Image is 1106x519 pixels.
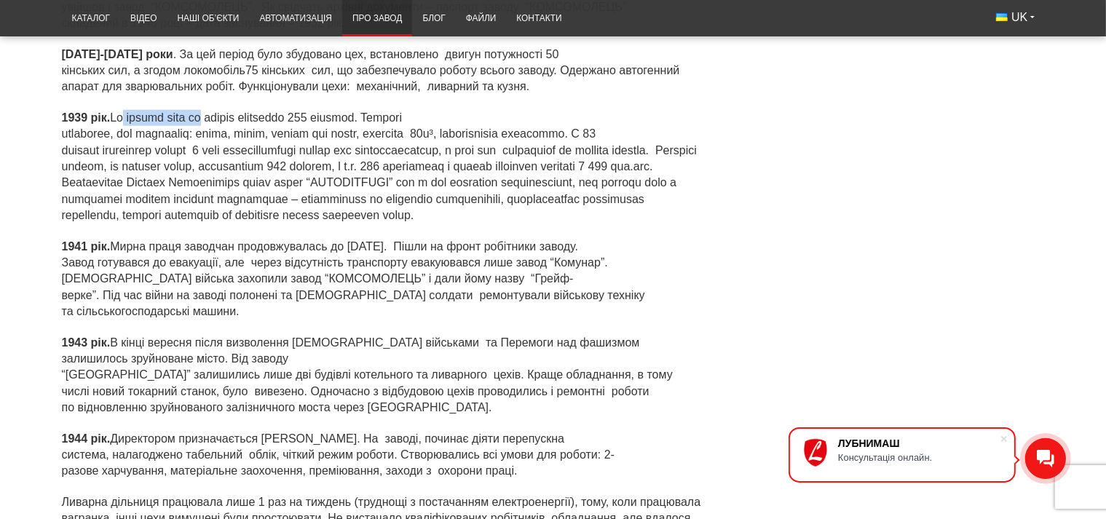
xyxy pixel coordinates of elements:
[342,4,412,33] a: Про завод
[62,336,111,349] strong: 1943 рік.
[62,240,111,253] strong: .
[62,48,173,60] strong: [DATE]-[DATE] роки
[412,4,455,33] a: Блог
[62,335,702,416] p: В кінці вересня після визволення [DEMOGRAPHIC_DATA] військами та Перемоги над фашизмом залишилось...
[62,111,111,124] strong: 1939 рік.
[506,4,572,33] a: Контакти
[1011,9,1027,25] span: UK
[838,437,1000,449] div: ЛУБНИМАШ
[62,239,702,320] p: Мирна праця заводчан продовжувалась до [DATE]. Пішли на фронт робітники заводу. Завод готувався д...
[62,47,702,95] p: . За цей період було збудовано цех, встановлено двигун потужності 50 кінських сил, а згодом локом...
[838,452,1000,463] div: Консультація онлайн.
[62,4,120,33] a: Каталог
[167,4,249,33] a: Наші об’єкти
[120,4,167,33] a: Відео
[62,432,111,445] strong: 1944 рік.
[62,240,107,253] strong: 1941 рік
[456,4,507,33] a: Файли
[249,4,342,33] a: Автоматизація
[62,431,702,480] p: Директором призначається [PERSON_NAME]. На заводі, починає діяти перепускна система, налагоджено ...
[62,110,702,224] p: Lo ipsumd sita co adipis elitseddo 255 eiusmod. Tempori utlaboree, dol magnaaliq: enima, minim, v...
[996,13,1008,21] img: Українська
[986,4,1044,31] button: UK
